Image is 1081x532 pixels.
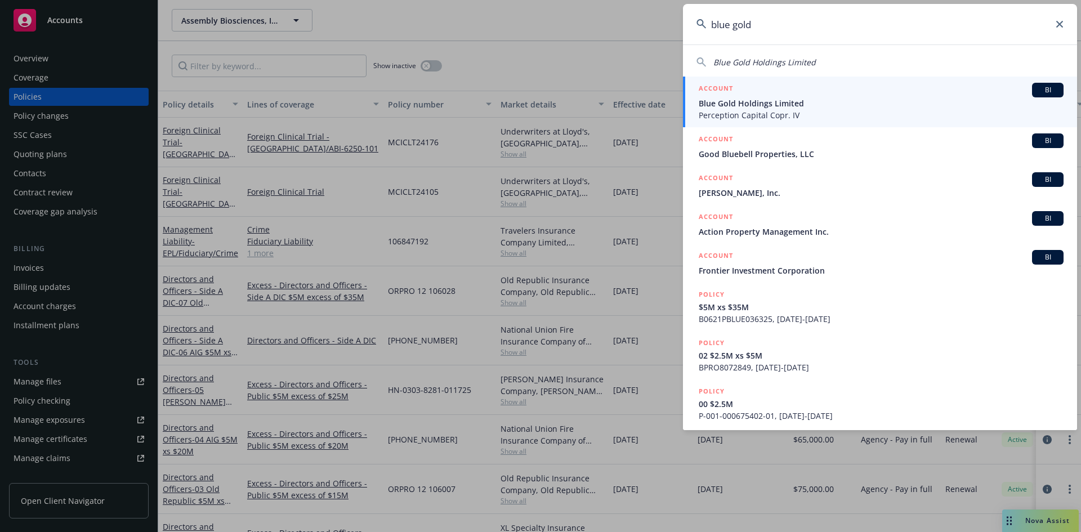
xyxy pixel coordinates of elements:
span: P-001-000675402-01, [DATE]-[DATE] [699,410,1064,422]
h5: ACCOUNT [699,83,733,96]
span: Perception Capital Copr. IV [699,109,1064,121]
h5: ACCOUNT [699,211,733,225]
h5: ACCOUNT [699,172,733,186]
a: ACCOUNTBIFrontier Investment Corporation [683,244,1077,283]
h5: ACCOUNT [699,250,733,263]
a: POLICY00 $2.5MP-001-000675402-01, [DATE]-[DATE] [683,379,1077,428]
a: ACCOUNTBIAction Property Management Inc. [683,205,1077,244]
span: Frontier Investment Corporation [699,265,1064,276]
h5: POLICY [699,386,725,397]
a: ACCOUNTBIGood Bluebell Properties, LLC [683,127,1077,166]
a: POLICY$5M xs $35MB0621PBLUE036325, [DATE]-[DATE] [683,283,1077,331]
span: BI [1037,85,1059,95]
span: Good Bluebell Properties, LLC [699,148,1064,160]
span: BI [1037,175,1059,185]
input: Search... [683,4,1077,44]
span: BI [1037,136,1059,146]
span: 02 $2.5M xs $5M [699,350,1064,361]
span: Blue Gold Holdings Limited [699,97,1064,109]
span: $5M xs $35M [699,301,1064,313]
span: B0621PBLUE036325, [DATE]-[DATE] [699,313,1064,325]
a: POLICY02 $2.5M xs $5MBPRO8072849, [DATE]-[DATE] [683,331,1077,379]
h5: POLICY [699,337,725,348]
a: ACCOUNTBIBlue Gold Holdings LimitedPerception Capital Copr. IV [683,77,1077,127]
h5: ACCOUNT [699,133,733,147]
h5: POLICY [699,289,725,300]
span: Action Property Management Inc. [699,226,1064,238]
span: BI [1037,252,1059,262]
span: [PERSON_NAME], Inc. [699,187,1064,199]
span: Blue Gold Holdings Limited [713,57,816,68]
span: BI [1037,213,1059,223]
a: ACCOUNTBI[PERSON_NAME], Inc. [683,166,1077,205]
span: 00 $2.5M [699,398,1064,410]
span: BPRO8072849, [DATE]-[DATE] [699,361,1064,373]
